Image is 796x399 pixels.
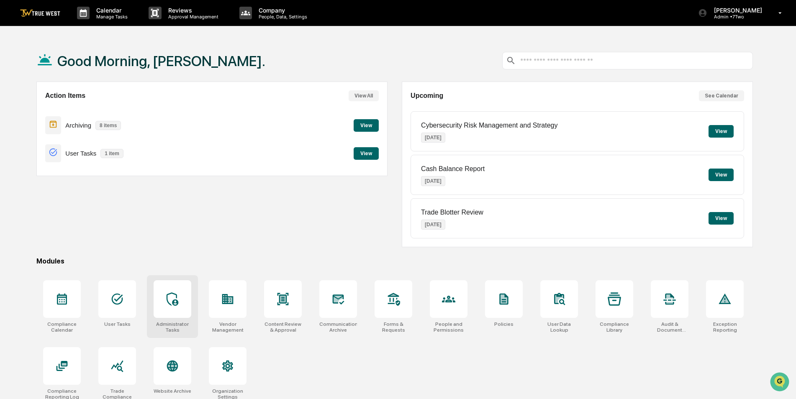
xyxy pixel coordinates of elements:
a: 🗄️Attestations [57,102,107,117]
img: logo [20,9,60,17]
div: Compliance Library [596,321,633,333]
div: Audit & Document Logs [651,321,688,333]
h2: Upcoming [411,92,443,100]
div: Compliance Calendar [43,321,81,333]
span: Data Lookup [17,121,53,130]
div: User Tasks [104,321,131,327]
div: Website Archive [154,388,191,394]
div: Modules [36,257,753,265]
a: View [354,149,379,157]
p: Admin • 7Two [707,14,766,20]
h2: Action Items [45,92,85,100]
div: 🗄️ [61,106,67,113]
div: 🔎 [8,122,15,129]
div: Content Review & Approval [264,321,302,333]
p: [PERSON_NAME] [707,7,766,14]
button: View [709,169,734,181]
p: Approval Management [162,14,223,20]
p: Manage Tasks [90,14,132,20]
span: Preclearance [17,105,54,114]
p: Calendar [90,7,132,14]
div: People and Permissions [430,321,467,333]
button: View [354,147,379,160]
p: 1 item [100,149,123,158]
span: Pylon [83,142,101,148]
p: User Tasks [65,150,96,157]
p: 8 items [95,121,121,130]
a: View [354,121,379,129]
div: Forms & Requests [375,321,412,333]
div: Start new chat [28,64,137,72]
h1: Good Morning, [PERSON_NAME]. [57,53,265,69]
p: [DATE] [421,220,445,230]
button: View [354,119,379,132]
p: [DATE] [421,176,445,186]
p: Cybersecurity Risk Management and Strategy [421,122,557,129]
div: Communications Archive [319,321,357,333]
div: Administrator Tasks [154,321,191,333]
p: People, Data, Settings [252,14,311,20]
img: 1746055101610-c473b297-6a78-478c-a979-82029cc54cd1 [8,64,23,79]
div: User Data Lookup [540,321,578,333]
a: 🔎Data Lookup [5,118,56,133]
button: See Calendar [699,90,744,101]
button: View [709,212,734,225]
p: How can we help? [8,18,152,31]
p: Reviews [162,7,223,14]
button: Start new chat [142,66,152,77]
a: 🖐️Preclearance [5,102,57,117]
button: View [709,125,734,138]
p: [DATE] [421,133,445,143]
div: Exception Reporting [706,321,744,333]
div: Policies [494,321,514,327]
div: 🖐️ [8,106,15,113]
p: Trade Blotter Review [421,209,483,216]
div: We're available if you need us! [28,72,106,79]
p: Company [252,7,311,14]
span: Attestations [69,105,104,114]
iframe: Open customer support [769,371,792,394]
p: Archiving [65,122,91,129]
a: Powered byPylon [59,141,101,148]
div: Vendor Management [209,321,247,333]
p: Cash Balance Report [421,165,485,173]
button: View All [349,90,379,101]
